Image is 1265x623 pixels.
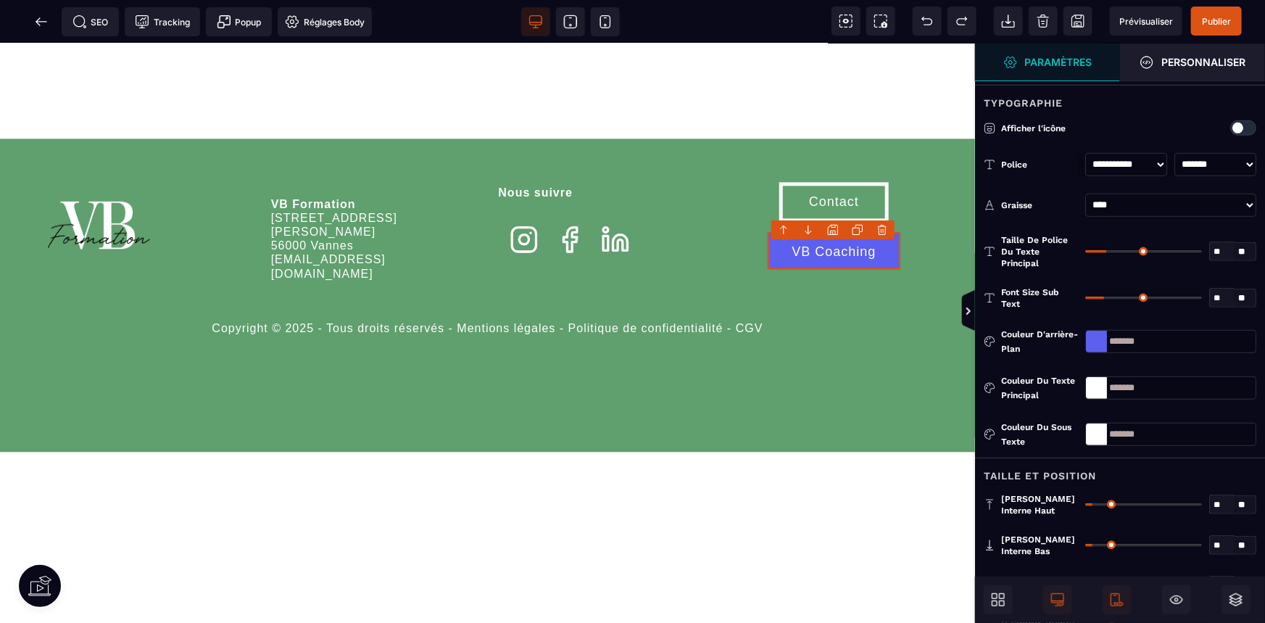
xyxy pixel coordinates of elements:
[556,7,585,36] span: Voir tablette
[1001,420,1078,449] div: Couleur du sous texte
[521,7,550,36] span: Voir bureau
[1001,493,1078,516] span: [PERSON_NAME] interne haut
[591,7,620,36] span: Voir mobile
[135,15,190,29] span: Tracking
[1120,44,1265,81] span: Ouvrir le gestionnaire de styles
[1001,574,1078,598] span: Marge interne gauche
[271,210,386,236] span: [EMAIL_ADDRESS][DOMAIN_NAME]
[768,189,900,226] button: VB Coaching
[72,15,109,29] span: SEO
[1001,234,1078,269] span: Taille de police du texte principal
[125,7,200,36] span: Code de suivi
[1202,16,1231,27] span: Publier
[1001,286,1078,310] span: Font Size Sub Text
[1001,198,1078,213] div: Graisse
[271,154,356,167] b: VB Formation
[984,585,1013,614] span: Ouvrir les blocs
[975,458,1265,484] div: Taille et position
[831,7,860,36] span: Voir les composants
[271,196,354,208] span: 56000 Vannes
[1103,585,1132,614] span: Afficher le mobile
[43,139,154,228] img: 86a4aa658127570b91344bfc39bbf4eb_Blanc_sur_fond_vert.png
[212,279,763,291] span: Copyright © 2025 - Tous droits réservés - Mentions légales - Politique de confidentialité - CGV
[975,44,1120,81] span: Ouvrir le gestionnaire de styles
[913,7,942,36] span: Défaire
[1119,16,1173,27] span: Prévisualiser
[499,143,573,155] b: Nous suivre
[1063,7,1092,36] span: Enregistrer
[1001,327,1078,356] div: Couleur d'arrière-plan
[285,15,365,29] span: Réglages Body
[206,7,272,36] span: Créer une alerte modale
[779,139,889,178] button: Contact
[1161,57,1245,67] strong: Personnaliser
[1029,7,1058,36] span: Nettoyage
[1191,7,1242,36] span: Enregistrer le contenu
[1043,585,1072,614] span: Afficher le desktop
[278,7,372,36] span: Favicon
[1222,585,1251,614] span: Ouvrir les calques
[947,7,976,36] span: Rétablir
[62,7,119,36] span: Métadata SEO
[271,168,397,194] span: [STREET_ADDRESS][PERSON_NAME]
[1025,57,1092,67] strong: Paramètres
[975,290,990,334] span: Afficher les vues
[1001,374,1078,403] div: Couleur du texte principal
[975,85,1265,112] div: Typographie
[1001,534,1078,557] span: [PERSON_NAME] interne bas
[217,15,262,29] span: Popup
[984,121,1165,136] p: Afficher l'icône
[1001,157,1078,172] div: Police
[994,7,1023,36] span: Importer
[1162,585,1191,614] span: Masquer le bloc
[866,7,895,36] span: Capture d'écran
[27,7,56,36] span: Retour
[1110,7,1182,36] span: Aperçu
